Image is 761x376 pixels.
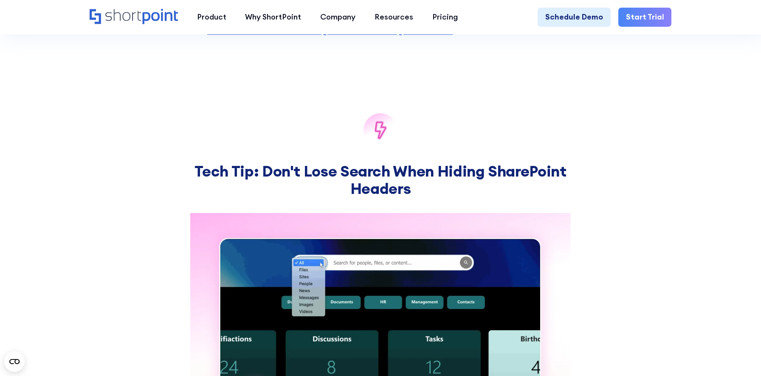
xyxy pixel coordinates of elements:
[365,8,423,27] a: Resources
[4,351,25,372] button: Open CMP widget
[423,8,467,27] a: Pricing
[320,11,355,23] div: Company
[245,11,301,23] div: Why ShortPoint
[375,11,413,23] div: Resources
[719,335,761,376] iframe: Chat Widget
[207,24,453,36] a: How to Launch Slack Using ShortPoint Design Elements
[197,11,226,23] div: Product
[432,11,458,23] div: Pricing
[90,9,178,25] a: Home
[538,8,611,27] a: Schedule Demo
[311,8,365,27] a: Company
[236,8,311,27] a: Why ShortPoint
[187,8,236,27] a: Product
[618,8,672,27] a: Start Trial
[194,161,566,199] strong: Tech Tip: Don't Lose Search When Hiding SharePoint Headers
